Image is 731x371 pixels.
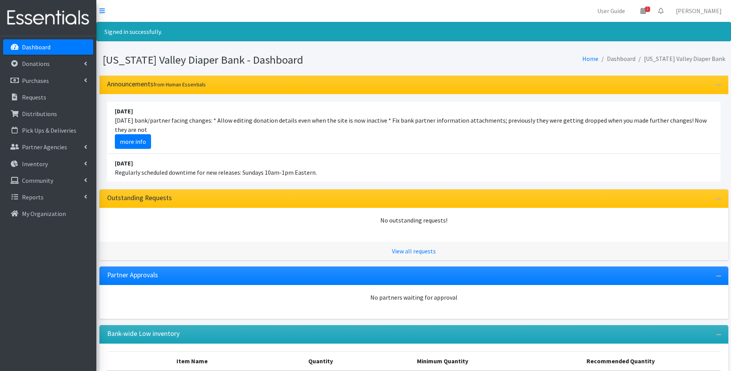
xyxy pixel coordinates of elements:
[22,60,50,67] p: Donations
[635,53,725,64] li: [US_STATE] Valley Diaper Bank
[107,102,721,154] li: [DATE] bank/partner facing changes: * Allow editing donation details even when the site is now in...
[591,3,631,19] a: User Guide
[3,73,93,88] a: Purchases
[22,210,66,218] p: My Organization
[582,55,598,62] a: Home
[392,247,436,255] a: View all requests
[96,22,731,41] div: Signed in successfully.
[3,123,93,138] a: Pick Ups & Deliveries
[107,271,158,279] h3: Partner Approvals
[3,56,93,71] a: Donations
[115,134,151,149] a: more info
[634,3,652,19] a: 1
[107,194,172,202] h3: Outstanding Requests
[3,189,93,205] a: Reports
[153,81,206,88] small: from Human Essentials
[22,93,46,101] p: Requests
[598,53,635,64] li: Dashboard
[107,351,277,371] th: Item Name
[3,5,93,31] img: HumanEssentials
[22,177,53,184] p: Community
[107,216,721,225] div: No outstanding requests!
[3,139,93,155] a: Partner Agencies
[3,106,93,121] a: Distributions
[645,7,650,12] span: 1
[107,80,206,88] h3: Announcements
[3,173,93,188] a: Community
[365,351,521,371] th: Minimum Quantity
[521,351,721,371] th: Recommended Quantity
[277,351,365,371] th: Quantity
[107,330,180,338] h3: Bank-wide Low inventory
[3,206,93,221] a: My Organization
[22,160,48,168] p: Inventory
[107,293,721,302] div: No partners waiting for approval
[3,39,93,55] a: Dashboard
[22,110,57,118] p: Distributions
[3,89,93,105] a: Requests
[670,3,728,19] a: [PERSON_NAME]
[103,53,411,67] h1: [US_STATE] Valley Diaper Bank - Dashboard
[22,43,50,51] p: Dashboard
[22,126,76,134] p: Pick Ups & Deliveries
[3,156,93,172] a: Inventory
[115,159,133,167] strong: [DATE]
[107,154,721,182] li: Regularly scheduled downtime for new releases: Sundays 10am-1pm Eastern.
[22,77,49,84] p: Purchases
[22,143,67,151] p: Partner Agencies
[115,107,133,115] strong: [DATE]
[22,193,44,201] p: Reports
